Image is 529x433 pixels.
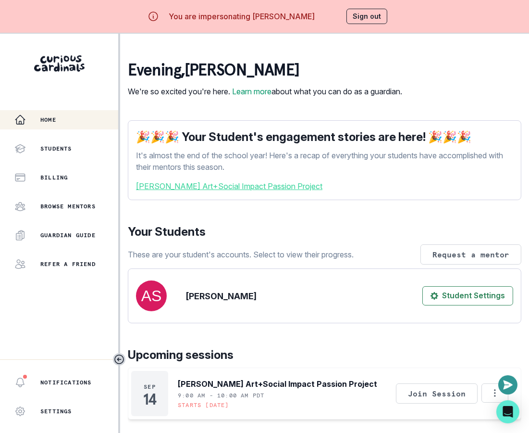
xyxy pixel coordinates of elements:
[40,379,92,386] p: Notifications
[128,223,521,241] p: Your Students
[128,249,354,260] p: These are your student's accounts. Select to view their progress.
[40,203,96,210] p: Browse Mentors
[144,383,156,391] p: Sep
[481,383,508,403] button: Options
[143,395,156,404] p: 14
[40,174,68,181] p: Billing
[178,378,377,390] p: [PERSON_NAME] Art+Social Impact Passion Project
[496,400,519,423] div: Open Intercom Messenger
[136,128,513,146] p: 🎉🎉🎉 Your Student's engagement stories are here! 🎉🎉🎉
[396,383,478,404] button: Join Session
[136,180,513,192] a: [PERSON_NAME] Art+Social Impact Passion Project
[169,11,315,22] p: You are impersonating [PERSON_NAME]
[186,290,257,303] p: [PERSON_NAME]
[178,401,229,409] p: Starts [DATE]
[34,55,85,72] img: Curious Cardinals Logo
[136,150,513,173] p: It's almost the end of the school year! Here's a recap of everything your students have accomplis...
[113,353,125,366] button: Toggle sidebar
[40,231,96,239] p: Guardian Guide
[40,408,72,415] p: Settings
[128,346,521,364] p: Upcoming sessions
[498,375,517,395] button: Open or close messaging widget
[136,280,167,311] img: svg
[128,61,402,80] p: evening , [PERSON_NAME]
[420,244,521,265] button: Request a mentor
[232,87,271,96] a: Learn more
[422,286,513,306] button: Student Settings
[346,9,387,24] button: Sign out
[40,145,72,153] p: Students
[128,86,402,97] p: We're so excited you're here. about what you can do as a guardian.
[178,392,264,399] p: 9:00 AM - 10:00 AM PDT
[40,116,56,124] p: Home
[40,260,96,268] p: Refer a friend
